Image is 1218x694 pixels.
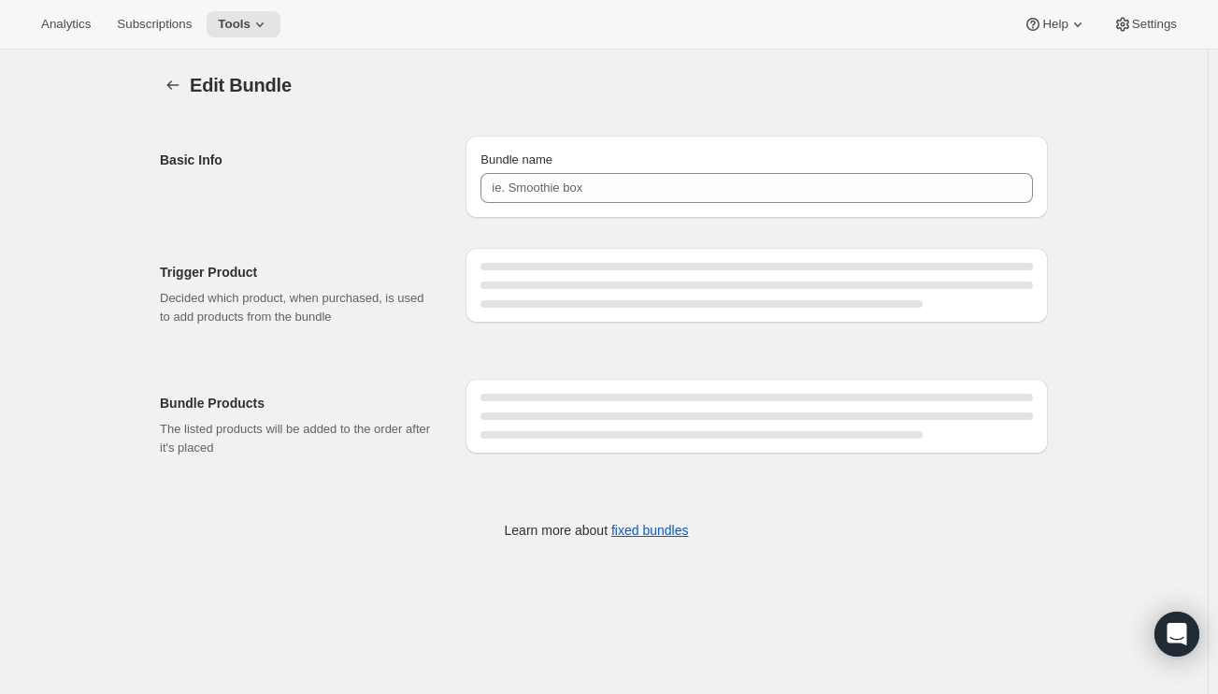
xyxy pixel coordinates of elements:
button: Subscriptions [106,11,203,37]
span: Edit Bundle [190,75,292,95]
h2: Bundle Products [160,394,436,412]
button: Settings [1102,11,1188,37]
span: Bundle name [480,152,552,166]
p: The listed products will be added to the order after it's placed [160,420,436,457]
span: Tools [218,17,251,32]
button: Bundles [160,72,186,98]
span: Analytics [41,17,91,32]
button: Tools [207,11,280,37]
h2: Trigger Product [160,263,436,282]
p: Learn more about [505,521,689,540]
button: Analytics [30,11,102,37]
span: Help [1042,17,1068,32]
button: Help [1012,11,1097,37]
p: Decided which product, when purchased, is used to add products from the bundle [160,289,436,326]
h2: Basic Info [160,151,436,169]
div: Open Intercom Messenger [1154,612,1199,657]
span: Settings [1132,17,1177,32]
input: ie. Smoothie box [480,173,1033,203]
a: fixed bundles [611,523,689,538]
span: Subscriptions [117,17,192,32]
